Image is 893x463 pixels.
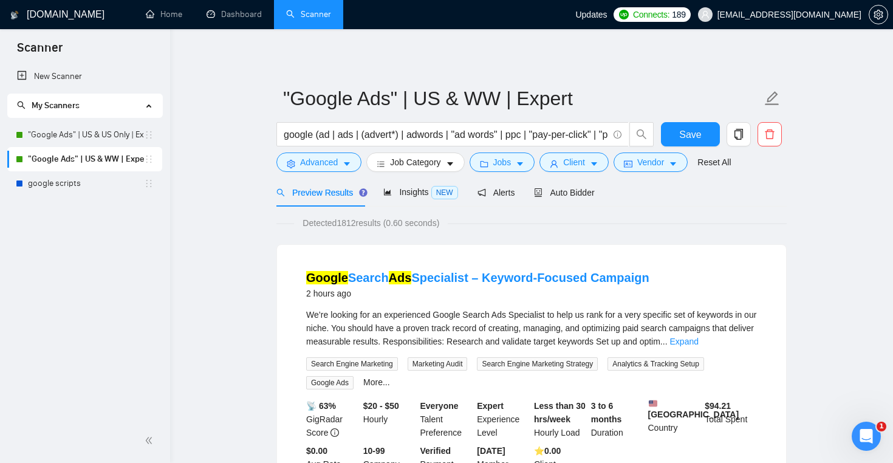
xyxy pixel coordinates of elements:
[727,129,750,140] span: copy
[358,187,369,198] div: Tooltip anchor
[383,188,392,196] span: area-chart
[669,159,677,168] span: caret-down
[877,422,886,431] span: 1
[408,357,468,371] span: Marketing Audit
[17,100,80,111] span: My Scanners
[619,10,629,19] img: upwork-logo.png
[287,159,295,168] span: setting
[294,216,448,230] span: Detected 1812 results (0.60 seconds)
[633,8,669,21] span: Connects:
[28,123,144,147] a: "Google Ads" | US & US Only | Expert
[470,153,535,172] button: folderJobscaret-down
[276,153,361,172] button: settingAdvancedcaret-down
[286,9,331,19] a: searchScanner
[17,64,152,89] a: New Scanner
[7,171,162,196] li: google scripts
[306,446,327,456] b: $0.00
[697,156,731,169] a: Reset All
[869,5,888,24] button: setting
[431,186,458,199] span: NEW
[629,122,654,146] button: search
[363,377,390,387] a: More...
[28,147,144,171] a: "Google Ads" | US & WW | Expert
[630,129,653,140] span: search
[534,401,586,424] b: Less than 30 hrs/week
[852,422,881,451] iframe: Intercom live chat
[32,100,80,111] span: My Scanners
[363,401,399,411] b: $20 - $50
[563,156,585,169] span: Client
[283,83,762,114] input: Scanner name...
[764,91,780,106] span: edit
[363,446,385,456] b: 10-99
[306,310,756,346] span: We’re looking for an experienced Google Search Ads Specialist to help us rank for a very specific...
[477,357,598,371] span: Search Engine Marketing Strategy
[144,179,154,188] span: holder
[637,156,664,169] span: Vendor
[539,153,609,172] button: userClientcaret-down
[306,376,354,389] span: Google Ads
[661,122,720,146] button: Save
[477,401,504,411] b: Expert
[672,8,685,21] span: 189
[389,271,412,284] mark: Ads
[300,156,338,169] span: Advanced
[306,286,649,301] div: 2 hours ago
[614,153,688,172] button: idcardVendorcaret-down
[306,401,336,411] b: 📡 63%
[869,10,888,19] span: setting
[679,127,701,142] span: Save
[534,188,542,197] span: robot
[607,357,704,371] span: Analytics & Tracking Setup
[477,188,486,197] span: notification
[420,446,451,456] b: Verified
[516,159,524,168] span: caret-down
[534,446,561,456] b: ⭐️ 0.00
[758,129,781,140] span: delete
[701,10,710,19] span: user
[276,188,364,197] span: Preview Results
[420,401,459,411] b: Everyone
[446,159,454,168] span: caret-down
[361,399,418,439] div: Hourly
[869,10,888,19] a: setting
[330,428,339,437] span: info-circle
[377,159,385,168] span: bars
[727,122,751,146] button: copy
[589,399,646,439] div: Duration
[343,159,351,168] span: caret-down
[591,401,622,424] b: 3 to 6 months
[306,308,757,348] div: We’re looking for an experienced Google Search Ads Specialist to help us rank for a very specific...
[7,123,162,147] li: "Google Ads" | US & US Only | Expert
[306,271,649,284] a: GoogleSearchAdsSpecialist – Keyword-Focused Campaign
[7,147,162,171] li: "Google Ads" | US & WW | Expert
[660,337,668,346] span: ...
[304,399,361,439] div: GigRadar Score
[493,156,512,169] span: Jobs
[758,122,782,146] button: delete
[144,154,154,164] span: holder
[7,39,72,64] span: Scanner
[480,159,488,168] span: folder
[17,101,26,109] span: search
[145,434,157,447] span: double-left
[649,399,657,408] img: 🇺🇸
[705,401,731,411] b: $ 94.21
[550,159,558,168] span: user
[477,446,505,456] b: [DATE]
[646,399,703,439] div: Country
[146,9,182,19] a: homeHome
[366,153,464,172] button: barsJob Categorycaret-down
[670,337,699,346] a: Expand
[590,159,598,168] span: caret-down
[276,188,285,197] span: search
[648,399,739,419] b: [GEOGRAPHIC_DATA]
[306,271,348,284] mark: Google
[144,130,154,140] span: holder
[418,399,475,439] div: Talent Preference
[7,64,162,89] li: New Scanner
[624,159,632,168] span: idcard
[575,10,607,19] span: Updates
[474,399,532,439] div: Experience Level
[28,171,144,196] a: google scripts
